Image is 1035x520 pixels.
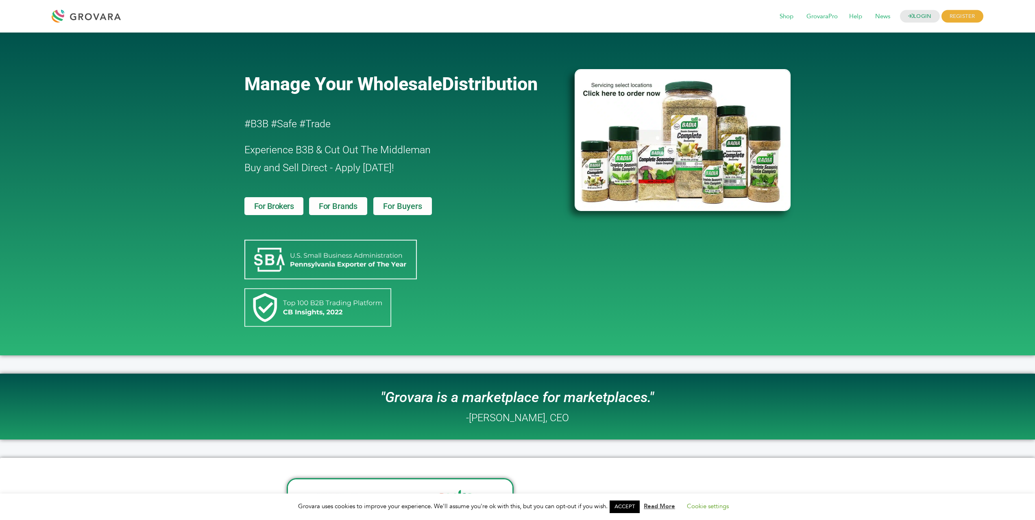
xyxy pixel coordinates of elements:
span: GrovaraPro [801,9,843,24]
a: For Brands [309,197,367,215]
span: Grovara uses cookies to improve your experience. We'll assume you're ok with this, but you can op... [298,502,737,510]
a: Read More [644,502,675,510]
a: LOGIN [900,10,940,23]
span: Distribution [442,73,538,95]
a: Manage Your WholesaleDistribution [244,73,562,95]
a: ACCEPT [610,500,640,513]
span: REGISTER [941,10,983,23]
h2: -[PERSON_NAME], CEO [466,413,569,423]
span: Shop [774,9,799,24]
a: Shop [774,12,799,21]
a: Help [843,12,868,21]
a: GrovaraPro [801,12,843,21]
span: Buy and Sell Direct - Apply [DATE]! [244,162,394,174]
span: News [869,9,896,24]
a: For Buyers [373,197,432,215]
span: For Brands [319,202,357,210]
span: For Buyers [383,202,422,210]
a: Cookie settings [687,502,729,510]
span: Help [843,9,868,24]
a: For Brokers [244,197,304,215]
span: Manage Your Wholesale [244,73,442,95]
a: News [869,12,896,21]
i: "Grovara is a marketplace for marketplaces." [381,389,654,406]
h2: #B3B #Safe #Trade [244,115,528,133]
span: Experience B3B & Cut Out The Middleman [244,144,431,156]
span: For Brokers [254,202,294,210]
